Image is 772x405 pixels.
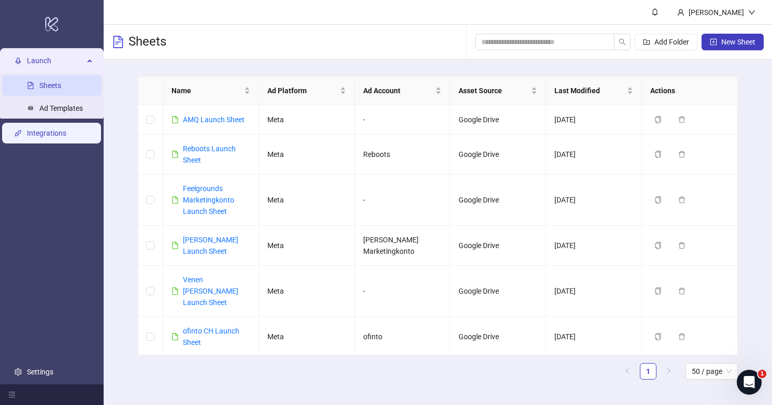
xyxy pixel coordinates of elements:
[259,317,355,357] td: Meta
[748,9,755,16] span: down
[171,287,179,295] span: file
[640,364,656,379] a: 1
[721,38,755,46] span: New Sheet
[635,34,697,50] button: Add Folder
[666,368,672,374] span: right
[459,85,529,96] span: Asset Source
[183,276,238,307] a: Venen [PERSON_NAME] Launch Sheet
[758,370,766,378] span: 1
[684,7,748,18] div: [PERSON_NAME]
[355,317,451,357] td: ofinto
[661,363,677,380] button: right
[546,105,642,135] td: [DATE]
[183,115,245,124] a: AMQ Launch Sheet
[654,196,662,204] span: copy
[183,327,239,346] a: ofinto CH Launch Sheet
[624,368,631,374] span: left
[8,391,16,398] span: menu-fold
[355,77,451,105] th: Ad Account
[661,363,677,380] li: Next Page
[259,226,355,266] td: Meta
[678,287,685,295] span: delete
[643,38,650,46] span: folder-add
[677,9,684,16] span: user
[128,34,166,50] h3: Sheets
[183,144,236,164] a: Reboots Launch Sheet
[355,135,451,175] td: Reboots
[450,105,546,135] td: Google Drive
[355,266,451,317] td: -
[654,333,662,340] span: copy
[678,333,685,340] span: delete
[546,77,642,105] th: Last Modified
[546,266,642,317] td: [DATE]
[171,196,179,204] span: file
[651,8,659,16] span: bell
[171,85,242,96] span: Name
[355,175,451,226] td: -
[259,105,355,135] td: Meta
[619,363,636,380] button: left
[554,85,625,96] span: Last Modified
[678,242,685,249] span: delete
[654,287,662,295] span: copy
[259,77,355,105] th: Ad Platform
[259,135,355,175] td: Meta
[619,38,626,46] span: search
[171,116,179,123] span: file
[640,363,656,380] li: 1
[685,363,738,380] div: Page Size
[450,226,546,266] td: Google Drive
[183,236,238,255] a: [PERSON_NAME] Launch Sheet
[355,105,451,135] td: -
[702,34,764,50] button: New Sheet
[678,196,685,204] span: delete
[546,135,642,175] td: [DATE]
[363,85,434,96] span: Ad Account
[163,77,259,105] th: Name
[692,364,732,379] span: 50 / page
[259,266,355,317] td: Meta
[546,175,642,226] td: [DATE]
[710,38,717,46] span: plus-square
[654,242,662,249] span: copy
[15,57,22,64] span: rocket
[450,135,546,175] td: Google Drive
[642,77,738,105] th: Actions
[39,104,83,112] a: Ad Templates
[619,363,636,380] li: Previous Page
[546,226,642,266] td: [DATE]
[27,368,53,376] a: Settings
[259,175,355,226] td: Meta
[355,226,451,266] td: [PERSON_NAME] Marketingkonto
[183,184,234,215] a: Feelgrounds Marketingkonto Launch Sheet
[450,317,546,357] td: Google Drive
[654,38,689,46] span: Add Folder
[678,151,685,158] span: delete
[27,50,84,71] span: Launch
[27,129,66,137] a: Integrations
[654,151,662,158] span: copy
[39,81,61,90] a: Sheets
[450,77,546,105] th: Asset Source
[654,116,662,123] span: copy
[450,175,546,226] td: Google Drive
[546,317,642,357] td: [DATE]
[171,333,179,340] span: file
[171,242,179,249] span: file
[171,151,179,158] span: file
[678,116,685,123] span: delete
[267,85,338,96] span: Ad Platform
[737,370,762,395] iframe: Intercom live chat
[450,266,546,317] td: Google Drive
[112,36,124,48] span: file-text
